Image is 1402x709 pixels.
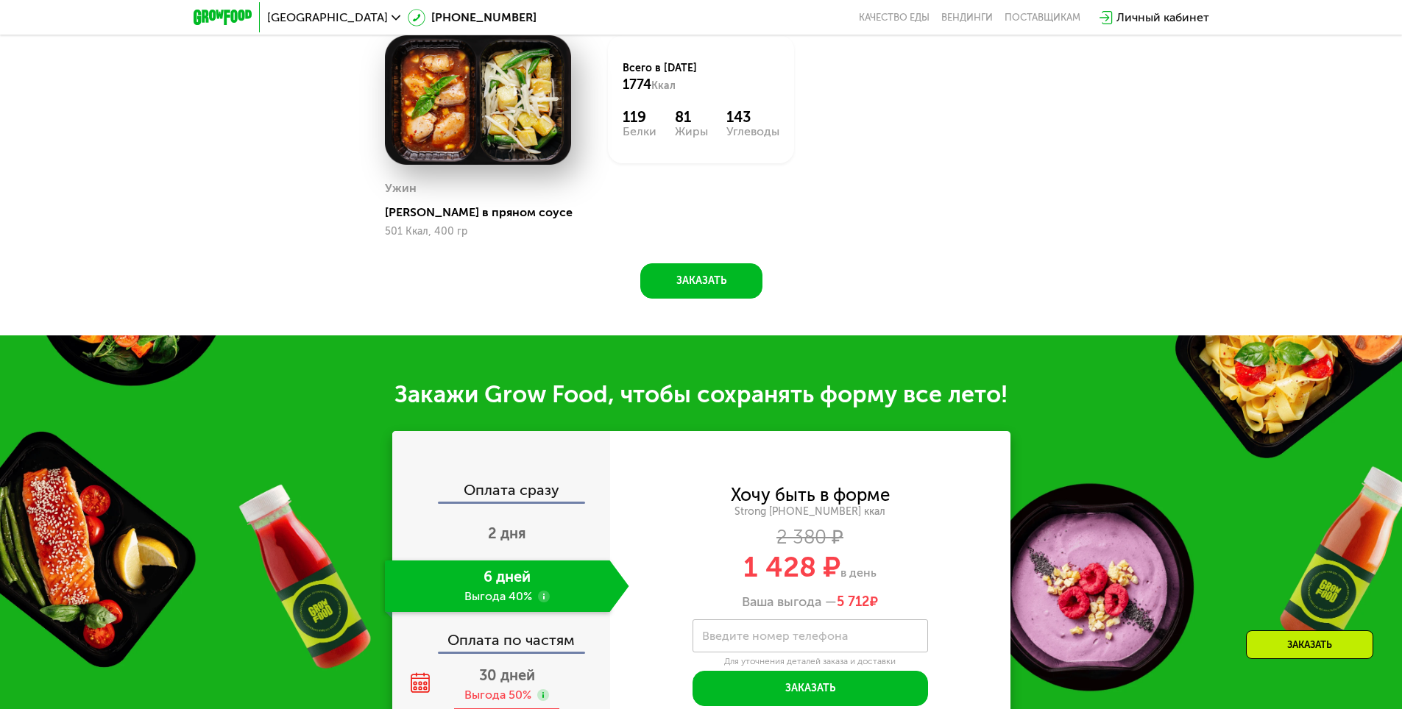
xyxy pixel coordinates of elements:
span: 2 дня [488,524,526,542]
div: 81 [675,108,708,126]
button: Заказать [693,671,928,706]
div: Заказать [1246,630,1373,659]
a: Вендинги [941,12,993,24]
div: Хочу быть в форме [731,487,890,503]
div: Для уточнения деталей заказа и доставки [693,656,928,668]
span: 1774 [623,76,651,93]
span: Ккал [651,79,676,92]
div: Углеводы [726,126,779,138]
div: Выгода 50% [464,687,531,703]
div: Белки [623,126,656,138]
span: 5 712 [837,594,870,610]
div: Оплата по частям [394,618,610,652]
div: Ваша выгода — [610,594,1010,610]
a: [PHONE_NUMBER] [408,9,537,26]
label: Введите номер телефона [702,632,848,640]
span: в день [840,566,877,580]
div: Ужин [385,177,417,199]
div: 501 Ккал, 400 гр [385,226,571,238]
div: 143 [726,108,779,126]
button: Заказать [640,263,762,299]
div: 119 [623,108,656,126]
div: Личный кабинет [1116,9,1209,26]
a: Качество еды [859,12,930,24]
div: Strong [PHONE_NUMBER] ккал [610,505,1010,519]
span: 1 428 ₽ [743,550,840,584]
div: Оплата сразу [394,482,610,502]
span: [GEOGRAPHIC_DATA] [267,12,388,24]
div: [PERSON_NAME] в пряном соусе [385,205,583,220]
div: поставщикам [1005,12,1080,24]
div: Всего в [DATE] [623,61,779,93]
span: 30 дней [479,666,535,684]
span: ₽ [837,594,878,610]
div: Жиры [675,126,708,138]
div: 2 380 ₽ [610,530,1010,546]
